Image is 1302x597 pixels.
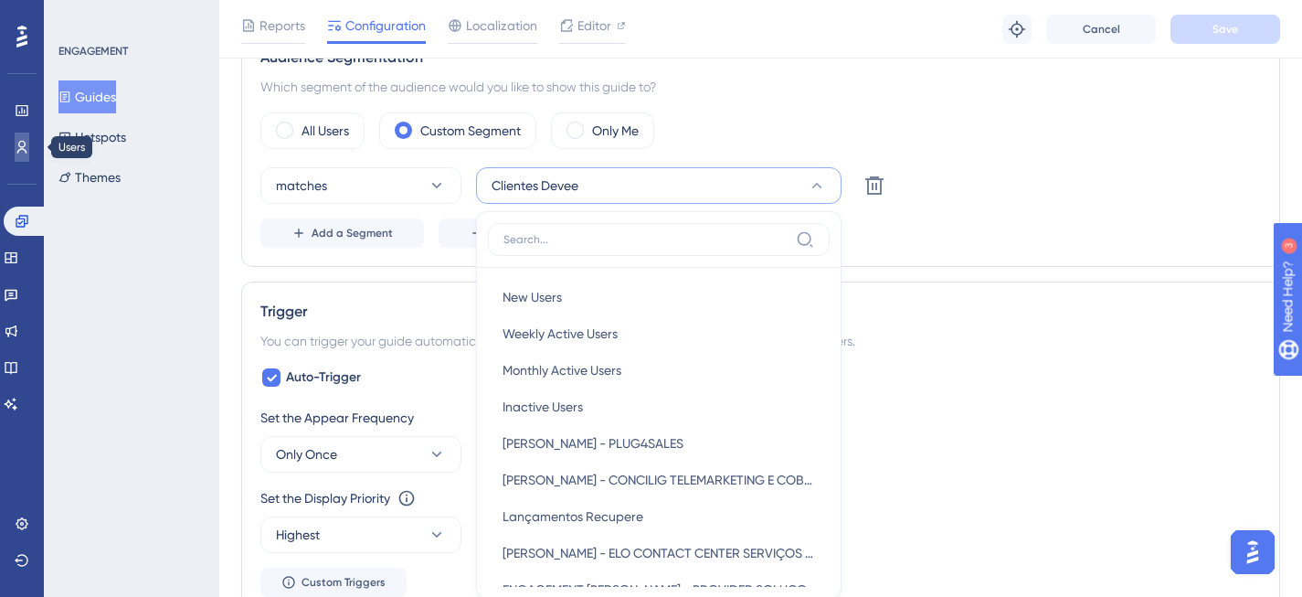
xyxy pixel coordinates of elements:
[503,359,621,381] span: Monthly Active Users
[58,161,121,194] button: Themes
[127,9,132,24] div: 3
[439,219,617,248] button: Create a Segment
[1170,15,1280,44] button: Save
[260,330,1261,352] div: You can trigger your guide automatically when the target URL is visited, and/or use the custom tr...
[260,167,461,204] button: matches
[592,120,639,142] label: Only Me
[503,286,562,308] span: New Users
[488,498,830,535] button: Lançamentos Recupere
[488,535,830,571] button: [PERSON_NAME] - ELO CONTACT CENTER SERVIÇOS LTDA
[43,5,114,27] span: Need Help?
[276,524,320,546] span: Highest
[276,443,337,465] span: Only Once
[488,389,830,425] button: Inactive Users
[476,167,842,204] button: Clientes Devee
[302,575,386,590] span: Custom Triggers
[503,432,683,454] span: [PERSON_NAME] - PLUG4SALES
[488,462,830,498] button: [PERSON_NAME] - CONCILIG TELEMARKETING E COBRANÇA
[58,44,128,59] div: ENGAGEMENT
[260,487,390,509] div: Set the Display Priority
[1046,15,1156,44] button: Cancel
[260,517,461,553] button: Highest
[503,542,815,564] span: [PERSON_NAME] - ELO CONTACT CENTER SERVIÇOS LTDA
[503,396,583,418] span: Inactive Users
[345,15,426,37] span: Configuration
[260,219,424,248] button: Add a Segment
[1212,22,1238,37] span: Save
[259,15,305,37] span: Reports
[58,80,116,113] button: Guides
[286,367,361,389] span: Auto-Trigger
[276,175,327,197] span: matches
[260,76,1261,98] div: Which segment of the audience would you like to show this guide to?
[260,301,1261,323] div: Trigger
[260,436,461,473] button: Only Once
[503,469,815,491] span: [PERSON_NAME] - CONCILIG TELEMARKETING E COBRANÇA
[488,352,830,389] button: Monthly Active Users
[503,232,789,247] input: Search...
[466,15,537,37] span: Localization
[492,175,578,197] span: Clientes Devee
[1225,525,1280,580] iframe: UserGuiding AI Assistant Launcher
[58,121,126,154] button: Hotspots
[312,226,393,240] span: Add a Segment
[302,120,349,142] label: All Users
[260,407,1261,429] div: Set the Appear Frequency
[577,15,611,37] span: Editor
[488,425,830,462] button: [PERSON_NAME] - PLUG4SALES
[503,323,618,345] span: Weekly Active Users
[503,506,643,528] span: Lançamentos Recupere
[420,120,521,142] label: Custom Segment
[488,279,830,315] button: New Users
[260,568,407,597] button: Custom Triggers
[1083,22,1120,37] span: Cancel
[488,315,830,352] button: Weekly Active Users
